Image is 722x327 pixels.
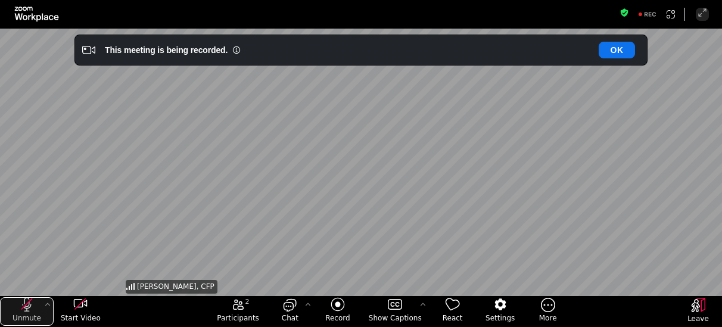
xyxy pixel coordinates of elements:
span: Record [325,313,350,323]
span: Start Video [61,313,101,323]
span: Chat [282,313,298,323]
button: Leave [674,298,722,326]
span: React [443,313,463,323]
button: Meeting information [620,8,629,21]
i: Video Recording [82,43,95,57]
button: More options for captions, menu button [417,297,429,313]
span: Participants [217,313,259,323]
span: Show Captions [369,313,422,323]
div: Recording to cloud [633,8,662,21]
button: More audio controls [42,297,54,313]
button: Settings [477,297,524,326]
span: More [539,313,557,323]
div: This meeting is being recorded. [105,44,228,56]
button: open the chat panel [266,297,314,326]
button: start my video [54,297,107,326]
button: Show Captions [362,297,429,326]
button: Record [314,297,362,326]
button: Enter Full Screen [696,8,709,21]
button: Apps Accessing Content in This Meeting [664,8,677,21]
span: [PERSON_NAME], CFP [137,282,214,292]
button: open the participants list pane,[2] particpants [210,297,266,326]
button: React [429,297,477,326]
button: Chat Settings [302,297,314,313]
i: Information Small [232,46,241,54]
span: Settings [486,313,515,323]
button: More meeting control [524,297,572,326]
button: OK [599,42,635,58]
span: 2 [245,297,250,307]
span: Leave [687,314,709,323]
span: Unmute [13,313,41,323]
